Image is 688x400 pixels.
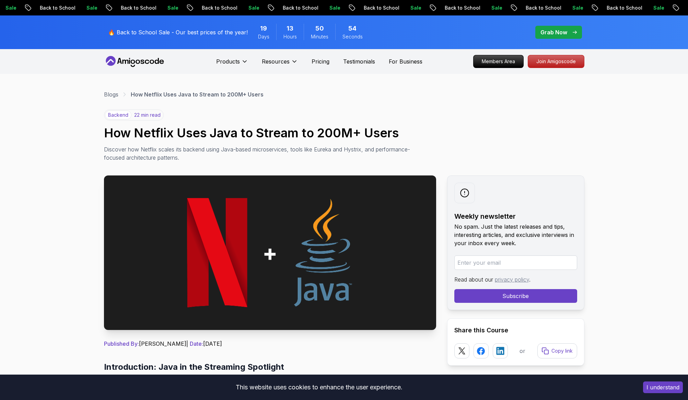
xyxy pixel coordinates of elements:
button: Products [216,57,248,71]
p: Sale [237,4,259,11]
p: Grab Now [540,28,567,36]
h2: Weekly newsletter [454,212,577,221]
p: Back to School [190,4,237,11]
p: Back to School [433,4,480,11]
p: 22 min read [134,112,161,118]
button: Accept cookies [643,381,683,393]
span: Hours [283,33,297,40]
p: Back to School [352,4,399,11]
span: 19 Days [260,24,267,33]
p: Resources [262,57,290,66]
span: Seconds [342,33,363,40]
span: Date: [190,340,203,347]
p: Back to School [595,4,642,11]
span: Days [258,33,269,40]
p: Join Amigoscode [528,55,584,68]
a: privacy policy [495,276,529,283]
h2: Share this Course [454,325,577,335]
p: [PERSON_NAME] | [DATE] [104,340,436,348]
p: Read about our . [454,275,577,284]
p: Sale [480,4,502,11]
span: 50 Minutes [315,24,324,33]
p: backend [105,111,131,119]
p: Sale [561,4,583,11]
p: Back to School [109,4,156,11]
span: 13 Hours [287,24,293,33]
button: Resources [262,57,298,71]
span: 54 Seconds [348,24,357,33]
p: 🔥 Back to School Sale - Our best prices of the year! [108,28,248,36]
img: How Netflix Uses Java to Stream to 200M+ Users thumbnail [104,175,436,330]
p: Discover how Netflix scales its backend using Java-based microservices, tools like Eureka and Hys... [104,145,411,162]
h2: Introduction: Java in the Streaming Spotlight [104,362,436,373]
p: Copy link [551,347,573,354]
div: This website uses cookies to enhance the user experience. [5,380,633,395]
a: Members Area [473,55,524,68]
p: Sale [75,4,97,11]
p: or [520,347,525,355]
span: Published By: [104,340,139,347]
p: Back to School [28,4,75,11]
p: Back to School [514,4,561,11]
p: Sale [156,4,178,11]
a: Blogs [104,90,118,99]
p: Sale [318,4,340,11]
p: Back to School [271,4,318,11]
a: For Business [389,57,422,66]
button: Copy link [537,343,577,358]
p: Sale [399,4,421,11]
a: Testimonials [343,57,375,66]
p: No spam. Just the latest releases and tips, interesting articles, and exclusive interviews in you... [454,222,577,247]
input: Enter your email [454,255,577,270]
p: Sale [642,4,664,11]
a: Pricing [312,57,329,66]
p: How Netflix Uses Java to Stream to 200M+ Users [131,90,264,99]
a: Join Amigoscode [528,55,584,68]
button: Subscribe [454,289,577,303]
p: Products [216,57,240,66]
span: Minutes [311,33,328,40]
h1: How Netflix Uses Java to Stream to 200M+ Users [104,126,584,140]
